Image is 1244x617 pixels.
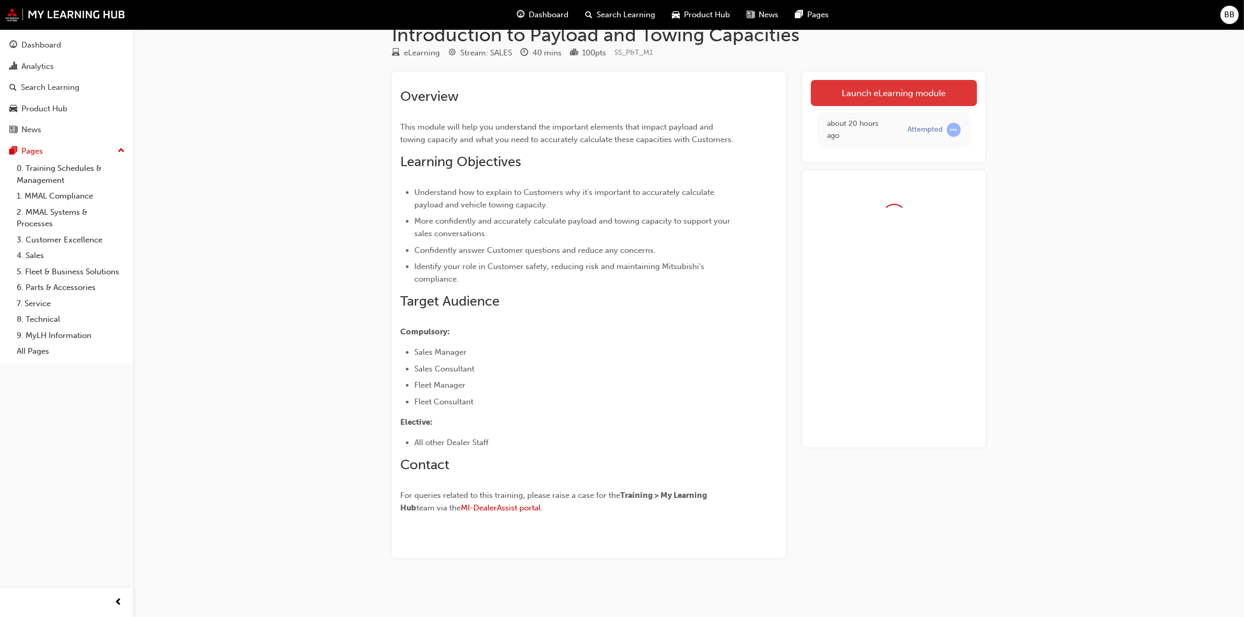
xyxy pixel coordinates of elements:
[582,47,606,59] div: 100 pts
[517,8,525,21] span: guage-icon
[13,328,129,344] a: 9. MyLH Information
[808,9,829,21] span: Pages
[414,380,466,390] span: Fleet Manager
[532,47,562,59] div: 40 mins
[4,120,129,139] a: News
[759,9,779,21] span: News
[392,49,400,58] span: learningResourceType_ELEARNING-icon
[570,49,578,58] span: podium-icon
[664,4,739,26] a: car-iconProduct Hub
[414,216,733,238] span: More confidently and accurately calculate payload and towing capacity to support your sales conve...
[9,83,17,92] span: search-icon
[614,48,653,57] span: Learning resource code
[672,8,680,21] span: car-icon
[21,82,79,94] div: Search Learning
[115,596,123,609] span: prev-icon
[520,46,562,60] div: Duration
[4,78,129,97] a: Search Learning
[684,9,730,21] span: Product Hub
[21,61,54,73] div: Analytics
[118,144,125,158] span: up-icon
[414,246,656,255] span: Confidently answer Customer questions and reduce any concerns.
[400,491,620,500] span: For queries related to this training, please raise a case for the
[414,438,489,447] span: All other Dealer Staff
[529,9,569,21] span: Dashboard
[4,33,129,142] button: DashboardAnalyticsSearch LearningProduct HubNews
[541,503,543,513] span: .
[400,122,734,144] span: This module will help you understand the important elements that impact payload and towing capaci...
[414,397,473,406] span: Fleet Consultant
[460,47,512,59] div: Stream: SALES
[13,343,129,359] a: All Pages
[787,4,838,26] a: pages-iconPages
[586,8,593,21] span: search-icon
[4,36,129,55] a: Dashboard
[5,8,125,21] img: mmal
[13,232,129,248] a: 3. Customer Excellence
[392,46,440,60] div: Type
[4,142,129,161] button: Pages
[4,57,129,76] a: Analytics
[1220,6,1239,24] button: BB
[13,188,129,204] a: 1. MMAL Compliance
[4,99,129,119] a: Product Hub
[13,248,129,264] a: 4. Sales
[597,9,656,21] span: Search Learning
[9,62,17,72] span: chart-icon
[1225,9,1235,21] span: BB
[21,39,61,51] div: Dashboard
[947,123,961,137] span: learningRecordVerb_ATTEMPT-icon
[400,457,449,473] span: Contact
[400,417,433,427] span: Elective:
[392,24,985,46] h1: Introduction to Payload and Towing Capacities
[400,491,708,513] span: Training > My Learning Hub
[739,4,787,26] a: news-iconNews
[21,145,43,157] div: Pages
[796,8,804,21] span: pages-icon
[21,103,67,115] div: Product Hub
[21,124,41,136] div: News
[416,503,461,513] span: team via the
[414,347,467,357] span: Sales Manager
[13,311,129,328] a: 8. Technical
[400,293,499,309] span: Target Audience
[747,8,755,21] span: news-icon
[570,46,606,60] div: Points
[400,327,450,336] span: Compulsory:
[13,280,129,296] a: 6. Parts & Accessories
[9,147,17,156] span: pages-icon
[827,118,892,142] div: Mon Aug 25 2025 13:28:18 GMT+1000 (Australian Eastern Standard Time)
[577,4,664,26] a: search-iconSearch Learning
[461,503,541,513] a: MI-DealerAssist portal
[509,4,577,26] a: guage-iconDashboard
[448,49,456,58] span: target-icon
[13,296,129,312] a: 7. Service
[414,188,716,209] span: Understand how to explain to Customers why it's important to accurately calculate payload and veh...
[9,104,17,114] span: car-icon
[520,49,528,58] span: clock-icon
[448,46,512,60] div: Stream
[400,154,521,170] span: Learning Objectives
[13,160,129,188] a: 0. Training Schedules & Management
[414,262,706,284] span: Identify your role in Customer safety, reducing risk and maintaining Mitsubishi's compliance.
[414,364,474,374] span: Sales Consultant
[13,264,129,280] a: 5. Fleet & Business Solutions
[9,41,17,50] span: guage-icon
[9,125,17,135] span: news-icon
[811,80,977,106] a: Launch eLearning module
[908,125,943,135] div: Attempted
[400,88,459,104] span: Overview
[404,47,440,59] div: eLearning
[13,204,129,232] a: 2. MMAL Systems & Processes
